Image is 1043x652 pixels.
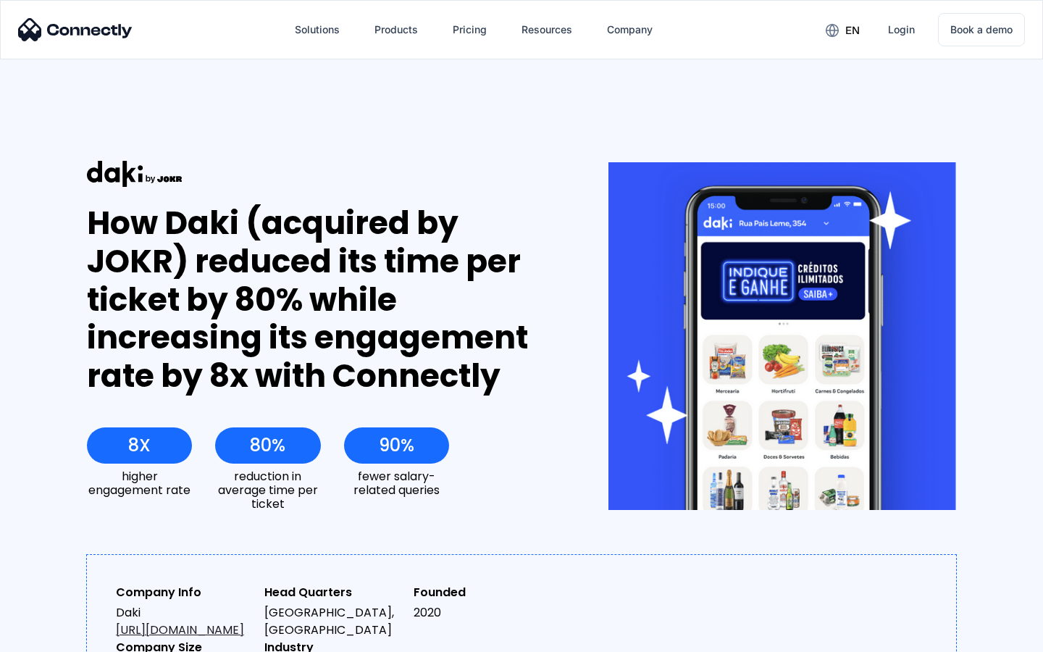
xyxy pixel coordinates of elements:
div: Solutions [295,20,340,40]
div: 8X [128,435,151,456]
div: 80% [250,435,285,456]
div: reduction in average time per ticket [215,469,320,511]
div: fewer salary-related queries [344,469,449,497]
a: Login [876,12,926,47]
a: Book a demo [938,13,1025,46]
div: Products [374,20,418,40]
div: Login [888,20,915,40]
div: higher engagement rate [87,469,192,497]
ul: Language list [29,627,87,647]
div: 90% [379,435,414,456]
a: [URL][DOMAIN_NAME] [116,622,244,638]
div: [GEOGRAPHIC_DATA], [GEOGRAPHIC_DATA] [264,604,401,639]
div: Resources [521,20,572,40]
div: Founded [414,584,550,601]
img: Connectly Logo [18,18,133,41]
div: Head Quarters [264,584,401,601]
div: Company [607,20,653,40]
aside: Language selected: English [14,627,87,647]
a: Pricing [441,12,498,47]
div: Company Info [116,584,253,601]
div: Pricing [453,20,487,40]
div: en [845,20,860,41]
div: 2020 [414,604,550,622]
div: How Daki (acquired by JOKR) reduced its time per ticket by 80% while increasing its engagement ra... [87,204,556,396]
div: Daki [116,604,253,639]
